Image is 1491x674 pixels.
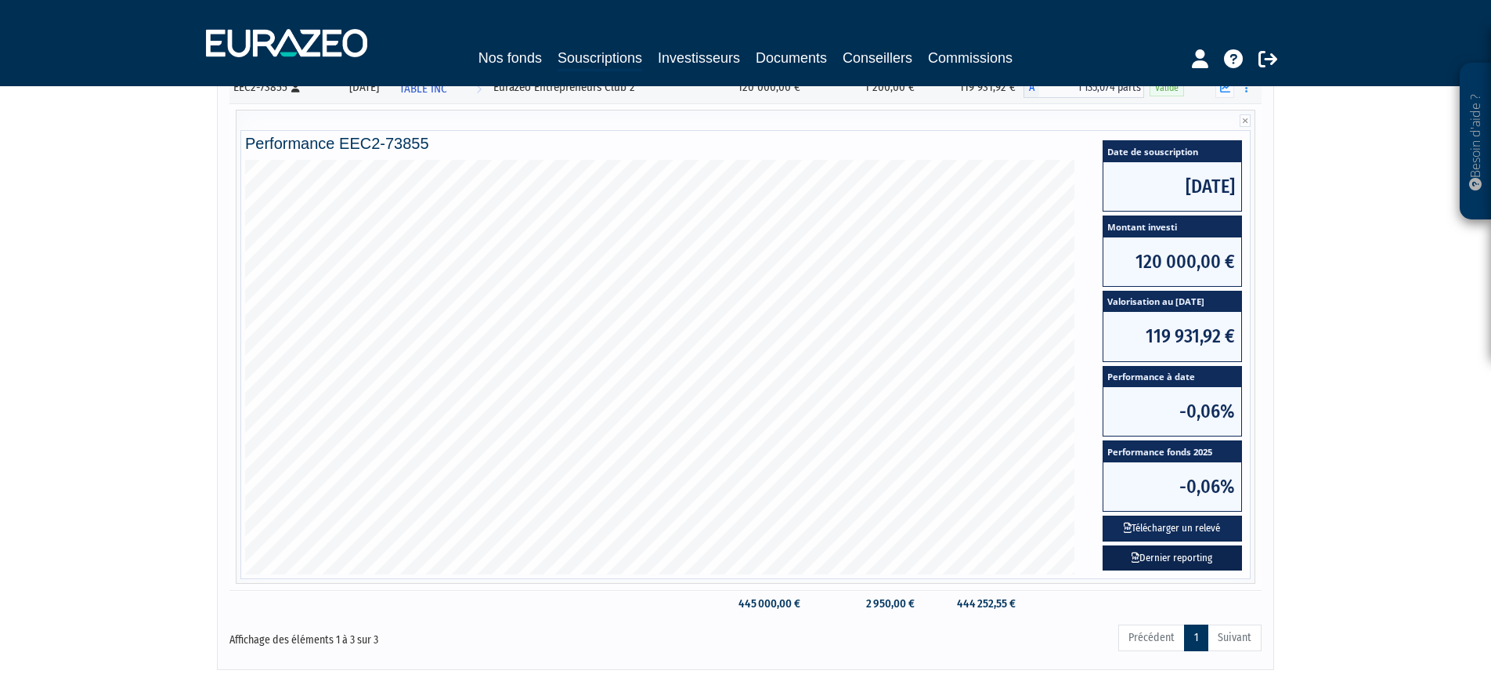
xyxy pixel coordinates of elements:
[843,47,912,69] a: Conseillers
[808,72,922,103] td: 1 200,00 €
[756,47,827,69] a: Documents
[399,74,447,103] span: TABLE INC
[1023,78,1039,98] span: A
[493,79,696,96] div: Eurazeo Entrepreneurs Club 2
[229,623,646,648] div: Affichage des éléments 1 à 3 sur 3
[558,47,642,71] a: Souscriptions
[922,590,1023,618] td: 444 252,55 €
[478,47,542,69] a: Nos fonds
[928,47,1013,69] a: Commissions
[1103,545,1242,571] a: Dernier reporting
[1103,462,1241,511] span: -0,06%
[1103,216,1241,237] span: Montant investi
[1103,367,1241,388] span: Performance à date
[1039,78,1144,98] span: 1 135,074 parts
[922,72,1023,103] td: 119 931,92 €
[245,135,1246,152] h4: Performance EEC2-73855
[1150,81,1184,96] span: Valide
[476,74,482,103] i: Voir l'investisseur
[1103,387,1241,436] span: -0,06%
[702,590,808,618] td: 445 000,00 €
[1103,292,1241,313] span: Valorisation au [DATE]
[1103,141,1241,162] span: Date de souscription
[206,29,367,57] img: 1732889491-logotype_eurazeo_blanc_rvb.png
[1103,237,1241,286] span: 120 000,00 €
[393,72,489,103] a: TABLE INC
[1103,516,1242,542] button: Télécharger un relevé
[233,79,330,96] div: EEC2-73855
[1103,162,1241,211] span: [DATE]
[658,47,740,69] a: Investisseurs
[1467,71,1485,212] p: Besoin d'aide ?
[1103,312,1241,361] span: 119 931,92 €
[341,79,388,96] div: [DATE]
[1103,441,1241,462] span: Performance fonds 2025
[702,72,808,103] td: 120 000,00 €
[808,590,922,618] td: 2 950,00 €
[1184,625,1208,651] a: 1
[291,83,300,92] i: [Français] Personne physique
[1023,78,1144,98] div: A - Eurazeo Entrepreneurs Club 2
